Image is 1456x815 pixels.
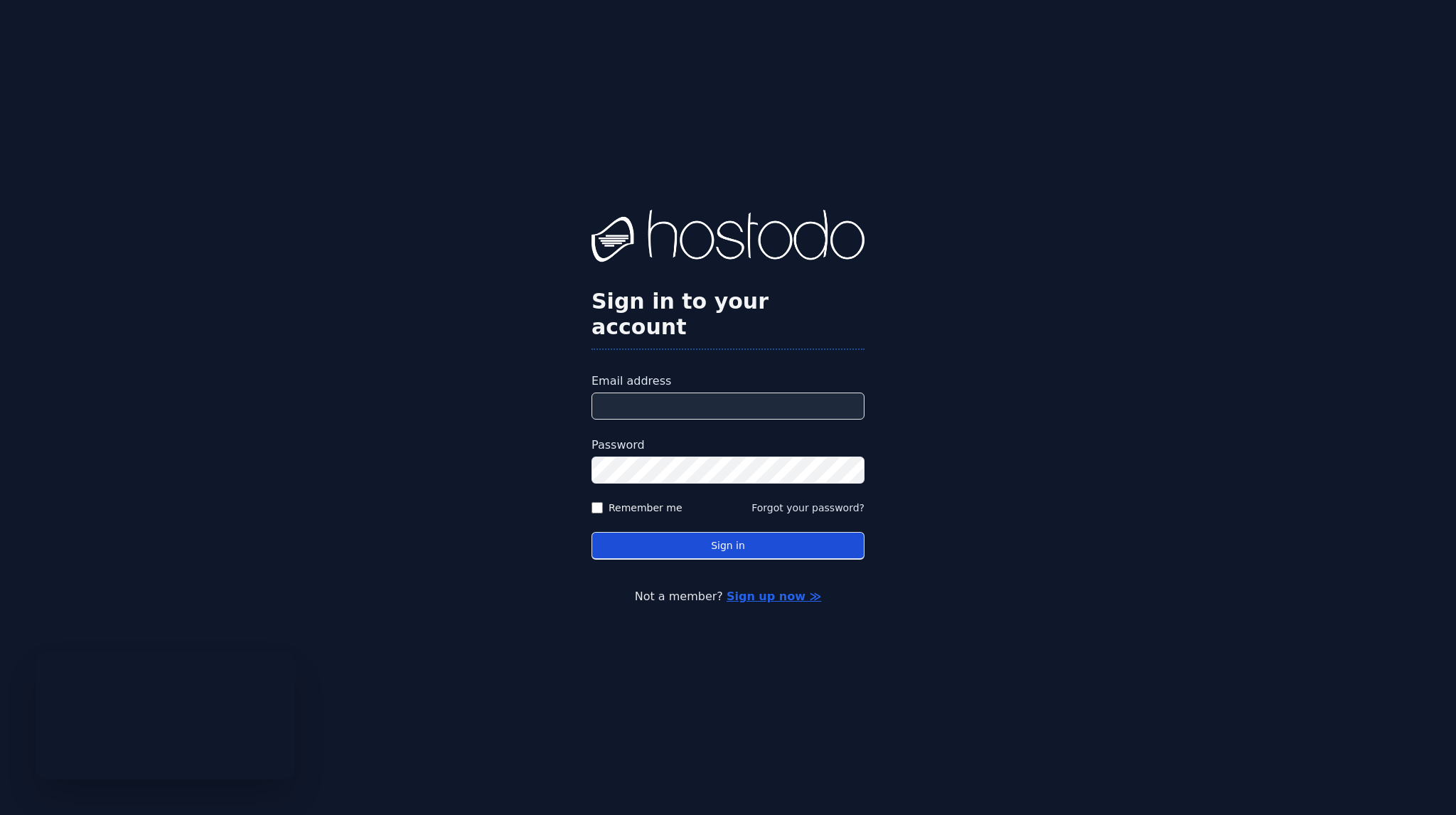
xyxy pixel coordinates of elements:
label: Password [591,437,864,454]
p: Not a member? [68,588,1388,605]
button: Sign in [591,532,864,560]
label: Remember me [609,501,682,515]
button: Forgot your password? [751,501,864,515]
label: Email address [591,373,864,390]
a: Sign up now ≫ [727,590,821,603]
img: Hostodo [591,210,864,267]
h2: Sign in to your account [591,289,864,340]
